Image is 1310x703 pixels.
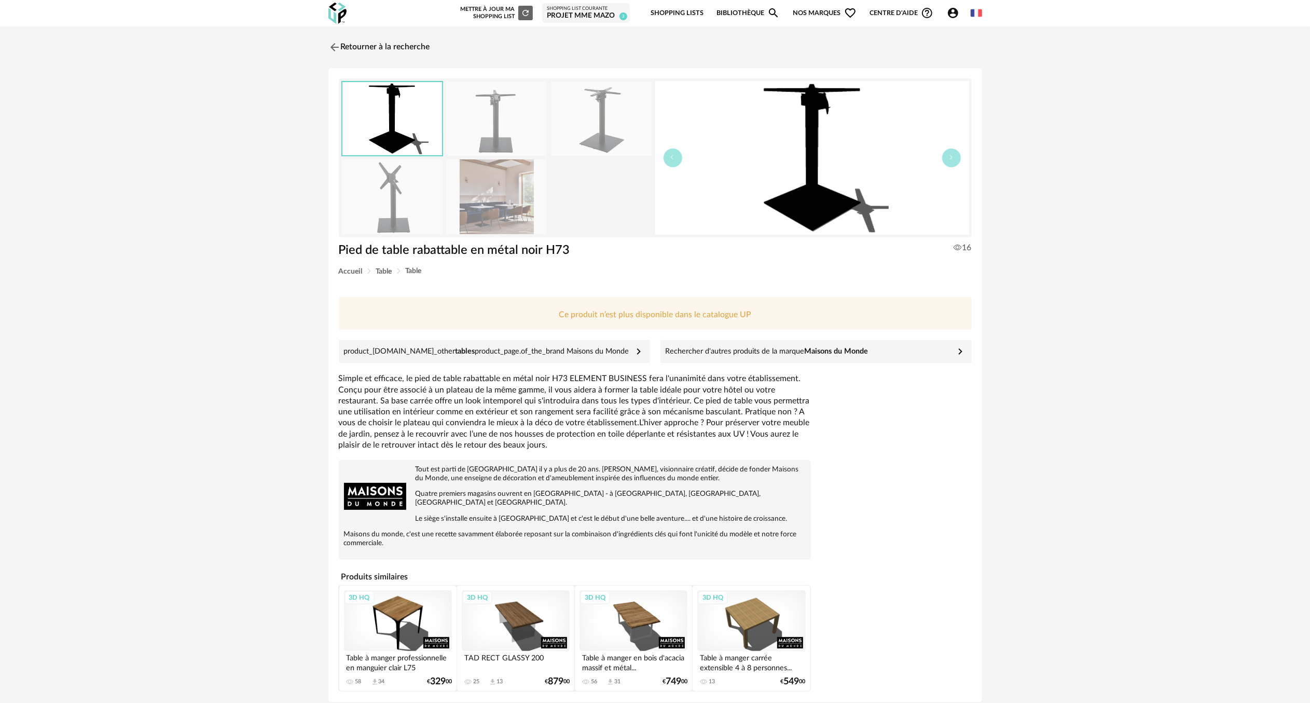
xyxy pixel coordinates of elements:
[344,530,806,548] p: Maisons du monde, c'est une recette savamment élaborée reposant sur la combinaison d'ingrédients ...
[947,7,964,19] span: Account Circle icon
[767,7,780,19] span: Magnify icon
[663,678,687,685] div: € 00
[921,7,933,19] span: Help Circle Outline icon
[954,345,967,358] span: Chevron Right icon
[489,678,497,686] span: Download icon
[379,678,385,685] div: 34
[716,1,780,25] a: BibliothèqueMagnify icon
[793,1,857,25] span: Nos marques
[666,678,681,685] span: 749
[342,82,442,155] img: thumbnail.png
[844,7,857,19] span: Heart Outline icon
[606,678,614,686] span: Download icon
[632,345,645,358] span: Chevron Right icon
[339,569,811,585] h4: Produits similaires
[660,340,972,363] a: Rechercher d'autres produits de la marqueMaisons du Monde Chevron Right icon
[575,586,692,691] a: 3D HQ Table à manger en bois d'acacia massif et métal... 56 Download icon 31 €74900
[580,651,687,672] div: Table à manger en bois d'acacia massif et métal...
[947,7,959,19] span: Account Circle icon
[342,159,443,234] img: pied-de-table-rabattable-en-metal-noir-h73-1000-2-29-204291_3.jpg
[954,242,971,253] span: 16
[591,678,597,685] div: 56
[328,36,430,59] a: Retourner à la recherche
[371,678,379,686] span: Download icon
[551,82,652,156] img: pied-de-table-rabattable-en-metal-noir-h73-1000-2-29-204291_2.jpg
[339,373,811,451] div: Simple et efficace, le pied de table rabattable en métal noir H73 ELEMENT BUSINESS fera l'unanimi...
[784,678,799,685] span: 549
[619,12,627,20] span: 3
[339,340,650,363] a: product_[DOMAIN_NAME]_othertablesproduct_page.of_the_brand Maisons du Monde Chevron Right icon
[473,678,479,685] div: 25
[355,678,362,685] div: 58
[328,3,347,24] img: OXP
[709,678,715,685] div: 13
[462,591,492,604] div: 3D HQ
[462,651,570,672] div: TAD RECT GLASSY 200
[781,678,806,685] div: € 00
[547,6,625,21] a: Shopping List courante Projet Mme Mazo 3
[580,591,610,604] div: 3D HQ
[698,591,728,604] div: 3D HQ
[614,678,620,685] div: 31
[497,678,503,685] div: 13
[344,465,806,483] p: Tout est parti de [GEOGRAPHIC_DATA] il y a plus de 20 ans. [PERSON_NAME], visionnaire créatif, dé...
[805,347,868,355] span: Maisons du Monde
[339,586,457,691] a: 3D HQ Table à manger professionnelle en manguier clair L75 58 Download icon 34 €32900
[446,159,547,234] img: pied-de-table-rabattable-en-metal-noir-h73-1000-2-29-204291_19.jpg
[545,678,570,685] div: € 00
[559,310,751,320] p: Ce produit n’est plus disponible dans le catalogue UP
[547,11,625,21] div: Projet Mme Mazo
[457,586,574,691] a: 3D HQ TAD RECT GLASSY 200 25 Download icon 13 €87900
[344,651,452,672] div: Table à manger professionnelle en manguier clair L75
[693,586,810,691] a: 3D HQ Table à manger carrée extensible 4 à 8 personnes... 13 €54900
[870,7,933,19] span: Centre d'aideHelp Circle Outline icon
[446,82,547,156] img: pied-de-table-rabattable-en-metal-noir-h73-1000-2-29-204291_1.jpg
[458,6,533,20] div: Mettre à jour ma Shopping List
[430,678,446,685] span: 329
[344,347,629,357] div: product_[DOMAIN_NAME]_other product_page.of_the_brand Maisons du Monde
[427,678,452,685] div: € 00
[328,41,341,53] img: svg+xml;base64,PHN2ZyB3aWR0aD0iMjQiIGhlaWdodD0iMjQiIHZpZXdCb3g9IjAgMCAyNCAyNCIgZmlsbD0ibm9uZSIgeG...
[547,6,625,12] div: Shopping List courante
[548,678,563,685] span: 879
[339,268,363,275] span: Accueil
[971,7,982,19] img: fr
[344,465,406,528] img: brand logo
[339,242,597,259] h1: Pied de table rabattable en métal noir H73
[666,347,868,357] div: Rechercher d'autres produits de la marque
[376,268,392,275] span: Table
[521,10,530,16] span: Refresh icon
[651,1,704,25] a: Shopping Lists
[339,267,972,275] div: Breadcrumb
[655,81,969,235] img: thumbnail.png
[456,347,475,355] span: tables
[344,591,375,604] div: 3D HQ
[344,515,806,523] p: Le siège s'installe ensuite à [GEOGRAPHIC_DATA] et c'est le début d'une belle aventure.... et d'u...
[344,490,806,507] p: Quatre premiers magasins ouvrent en [GEOGRAPHIC_DATA] - à [GEOGRAPHIC_DATA], [GEOGRAPHIC_DATA], [...
[406,267,422,275] span: Table
[697,651,805,672] div: Table à manger carrée extensible 4 à 8 personnes...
